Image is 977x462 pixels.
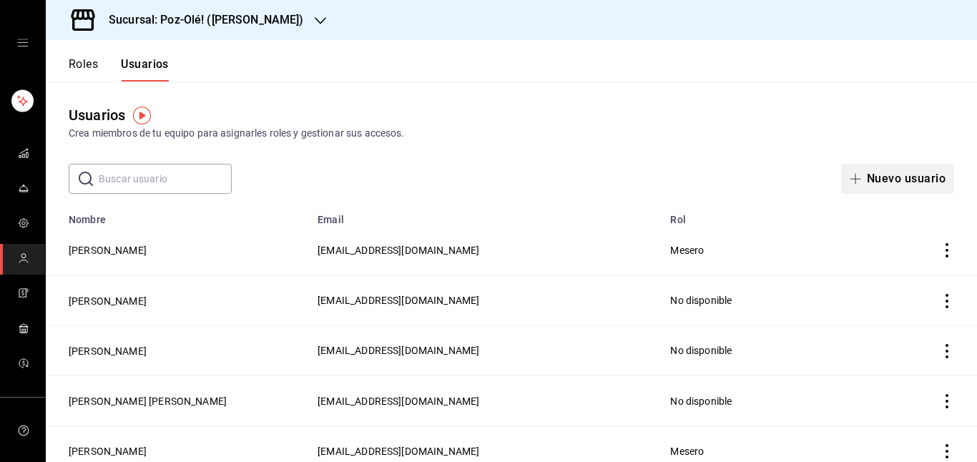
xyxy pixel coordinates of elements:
button: [PERSON_NAME] [69,243,147,257]
button: actions [940,243,954,257]
span: [EMAIL_ADDRESS][DOMAIN_NAME] [318,446,479,457]
th: Email [309,205,662,225]
div: Usuarios [69,104,125,126]
button: actions [940,294,954,308]
th: Nombre [46,205,309,225]
th: Rol [662,205,905,225]
span: [EMAIL_ADDRESS][DOMAIN_NAME] [318,295,479,306]
button: [PERSON_NAME] [69,444,147,458]
img: Tooltip marker [133,107,151,124]
td: No disponible [662,275,905,325]
button: [PERSON_NAME] [69,294,147,308]
button: actions [940,344,954,358]
button: [PERSON_NAME] [69,344,147,358]
button: [PERSON_NAME] [PERSON_NAME] [69,394,227,408]
input: Buscar usuario [99,164,232,193]
button: open drawer [17,37,29,49]
td: No disponible [662,325,905,375]
span: Mesero [670,446,704,457]
button: actions [940,394,954,408]
button: Nuevo usuario [841,164,954,194]
h3: Sucursal: Poz-Olé! ([PERSON_NAME]) [97,11,303,29]
span: [EMAIL_ADDRESS][DOMAIN_NAME] [318,345,479,356]
span: [EMAIL_ADDRESS][DOMAIN_NAME] [318,245,479,256]
button: Roles [69,57,98,82]
span: [EMAIL_ADDRESS][DOMAIN_NAME] [318,395,479,407]
span: Mesero [670,245,704,256]
button: Usuarios [121,57,169,82]
div: navigation tabs [69,57,169,82]
div: Crea miembros de tu equipo para asignarles roles y gestionar sus accesos. [69,126,954,141]
td: No disponible [662,375,905,426]
button: actions [940,444,954,458]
